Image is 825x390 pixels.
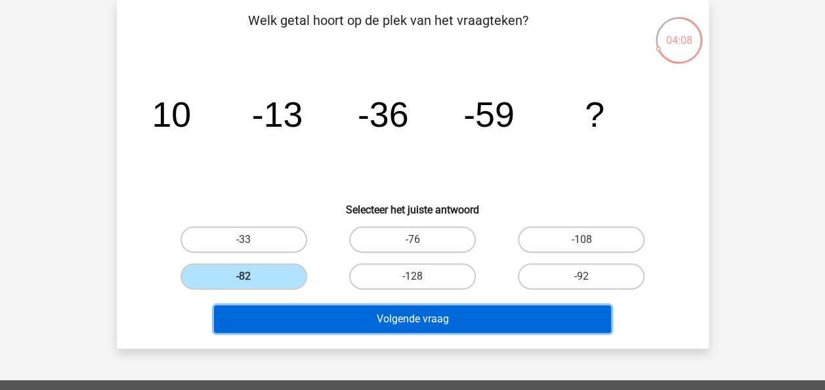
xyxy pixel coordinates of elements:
[152,95,191,134] tspan: 10
[463,95,515,134] tspan: -59
[180,263,307,290] label: -82
[518,227,645,253] label: -108
[357,95,408,134] tspan: -36
[349,263,476,290] label: -128
[654,16,704,49] div: 04:08
[214,305,611,333] button: Volgende vraag
[180,227,307,253] label: -33
[518,263,645,290] label: -92
[251,95,303,134] tspan: -13
[138,193,688,216] h6: Selecteer het juiste antwoord
[349,227,476,253] label: -76
[585,95,604,134] tspan: ?
[138,11,639,50] p: Welk getal hoort op de plek van het vraagteken?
